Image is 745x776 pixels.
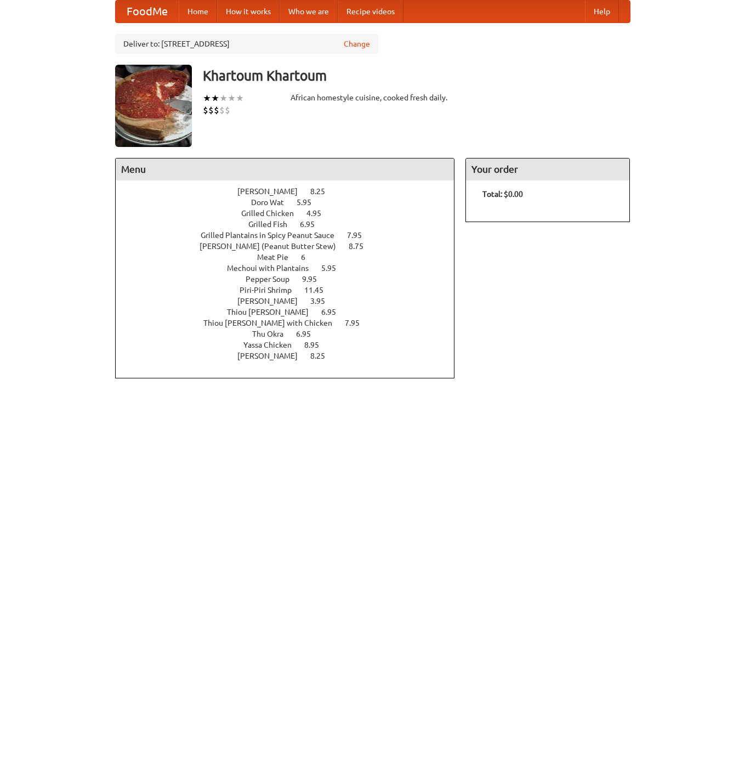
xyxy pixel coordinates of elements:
a: Change [344,38,370,49]
h3: Khartoum Khartoum [203,65,630,87]
h4: Menu [116,158,454,180]
a: Thiou [PERSON_NAME] with Chicken 7.95 [203,319,380,327]
span: 9.95 [302,275,328,284]
a: Doro Wat 5.95 [251,198,332,207]
li: ★ [203,92,211,104]
span: [PERSON_NAME] [237,352,309,360]
span: [PERSON_NAME] [237,187,309,196]
span: 6.95 [300,220,326,229]
span: 8.25 [310,352,336,360]
a: How it works [217,1,280,22]
li: $ [219,104,225,116]
span: [PERSON_NAME] [237,297,309,305]
a: FoodMe [116,1,179,22]
span: 6.95 [321,308,347,316]
span: Mechoui with Plantains [227,264,320,273]
a: Home [179,1,217,22]
a: Recipe videos [338,1,403,22]
a: [PERSON_NAME] 8.25 [237,352,345,360]
li: ★ [211,92,219,104]
a: Who we are [280,1,338,22]
span: [PERSON_NAME] (Peanut Butter Stew) [200,242,347,251]
a: Thiou [PERSON_NAME] 6.95 [227,308,356,316]
a: Meat Pie 6 [257,253,326,262]
div: African homestyle cuisine, cooked fresh daily. [291,92,455,103]
a: Pepper Soup 9.95 [246,275,337,284]
span: Pepper Soup [246,275,300,284]
span: 6.95 [296,330,322,338]
span: 7.95 [345,319,371,327]
a: Grilled Plantains in Spicy Peanut Sauce 7.95 [201,231,382,240]
span: Grilled Fish [248,220,298,229]
li: $ [203,104,208,116]
a: Grilled Chicken 4.95 [241,209,342,218]
span: Doro Wat [251,198,295,207]
span: Piri-Piri Shrimp [240,286,303,294]
span: Thiou [PERSON_NAME] with Chicken [203,319,343,327]
li: ★ [219,92,228,104]
li: ★ [236,92,244,104]
span: 5.95 [321,264,347,273]
span: Yassa Chicken [243,341,303,349]
span: Meat Pie [257,253,299,262]
div: Deliver to: [STREET_ADDRESS] [115,34,378,54]
span: 8.95 [304,341,330,349]
a: Piri-Piri Shrimp 11.45 [240,286,344,294]
span: Thu Okra [252,330,294,338]
li: $ [208,104,214,116]
span: 5.95 [297,198,322,207]
a: [PERSON_NAME] 8.25 [237,187,345,196]
h4: Your order [466,158,629,180]
span: 11.45 [304,286,334,294]
a: Grilled Fish 6.95 [248,220,335,229]
span: Thiou [PERSON_NAME] [227,308,320,316]
li: ★ [228,92,236,104]
span: 7.95 [347,231,373,240]
a: Yassa Chicken 8.95 [243,341,339,349]
span: Grilled Chicken [241,209,305,218]
li: $ [214,104,219,116]
span: 4.95 [306,209,332,218]
span: 8.75 [349,242,374,251]
a: [PERSON_NAME] (Peanut Butter Stew) 8.75 [200,242,384,251]
b: Total: $0.00 [482,190,523,199]
span: 6 [301,253,316,262]
a: Mechoui with Plantains 5.95 [227,264,356,273]
li: $ [225,104,230,116]
a: Help [585,1,619,22]
img: angular.jpg [115,65,192,147]
span: Grilled Plantains in Spicy Peanut Sauce [201,231,345,240]
span: 8.25 [310,187,336,196]
a: [PERSON_NAME] 3.95 [237,297,345,305]
span: 3.95 [310,297,336,305]
a: Thu Okra 6.95 [252,330,331,338]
